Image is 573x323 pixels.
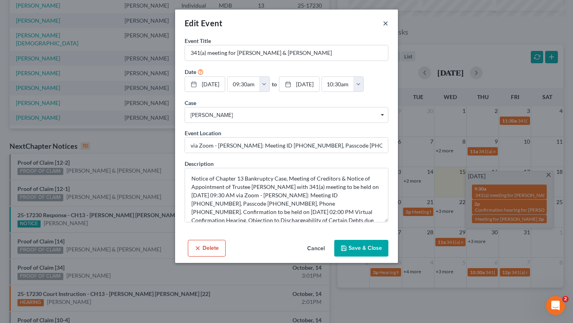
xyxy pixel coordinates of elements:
[185,129,221,137] label: Event Location
[185,45,388,60] input: Enter event name...
[185,138,388,153] input: Enter location...
[228,77,259,92] input: -- : --
[185,160,214,168] label: Description
[301,241,331,257] button: Cancel
[322,77,354,92] input: -- : --
[334,240,388,257] button: Save & Close
[185,68,196,76] label: Date
[546,296,565,315] iframe: Intercom live chat
[562,296,569,302] span: 2
[185,99,196,107] label: Case
[185,37,211,44] span: Event Title
[272,80,277,88] label: to
[188,240,226,257] button: Delete
[383,18,388,28] button: ×
[185,18,222,28] span: Edit Event
[185,107,388,123] span: Select box activate
[279,77,319,92] a: [DATE]
[185,77,225,92] a: [DATE]
[191,111,382,119] span: [PERSON_NAME]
